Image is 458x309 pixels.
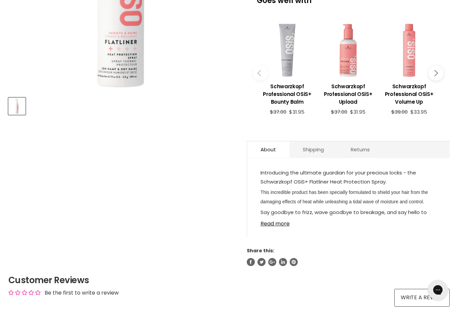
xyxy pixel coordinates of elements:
span: $31.95 [289,108,304,115]
p: Introducing the ultimate guardian for your precious locks - the Schwarzkopf OSiS+ Flatliner Heat ... [261,168,436,188]
a: Read more [261,217,436,227]
span: Share this: [247,247,274,254]
a: View product:Schwarzkopf Professional OSiS+ Volume Up [382,78,436,109]
span: This incredible product has been specially formulated to shield your hair from the damaging effec... [261,190,428,204]
a: View product:Schwarzkopf Professional OSiS+ Upload [321,78,375,109]
span: $37.00 [331,108,347,115]
h3: Schwarzkopf Professional OSiS+ Upload [321,83,375,106]
aside: Share this: [247,248,450,266]
img: Schwarzkopf Professional OSiS+ Flatliner [9,98,25,114]
a: View product:Schwarzkopf Professional OSiS+ Bounty Balm [260,78,314,109]
a: Shipping [289,141,337,158]
a: Write a review [394,289,450,306]
div: Average rating is 0.00 stars [8,289,41,297]
div: Product thumbnails [7,96,237,115]
p: Say goodbye to frizz, wave goodbye to breakage, and say hello to hair that feels like silk and sh... [261,208,436,245]
iframe: Gorgias live chat messenger [424,277,451,302]
span: $39.00 [391,108,408,115]
h2: Customer Reviews [8,274,450,286]
a: About [247,141,289,158]
span: $33.95 [410,108,427,115]
button: Schwarzkopf Professional OSiS+ Flatliner [8,98,25,115]
h3: Schwarzkopf Professional OSiS+ Volume Up [382,83,436,106]
h3: Schwarzkopf Professional OSiS+ Bounty Balm [260,83,314,106]
a: Returns [337,141,383,158]
span: $31.95 [350,108,365,115]
div: Be the first to write a review [45,289,119,297]
span: $37.00 [270,108,286,115]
